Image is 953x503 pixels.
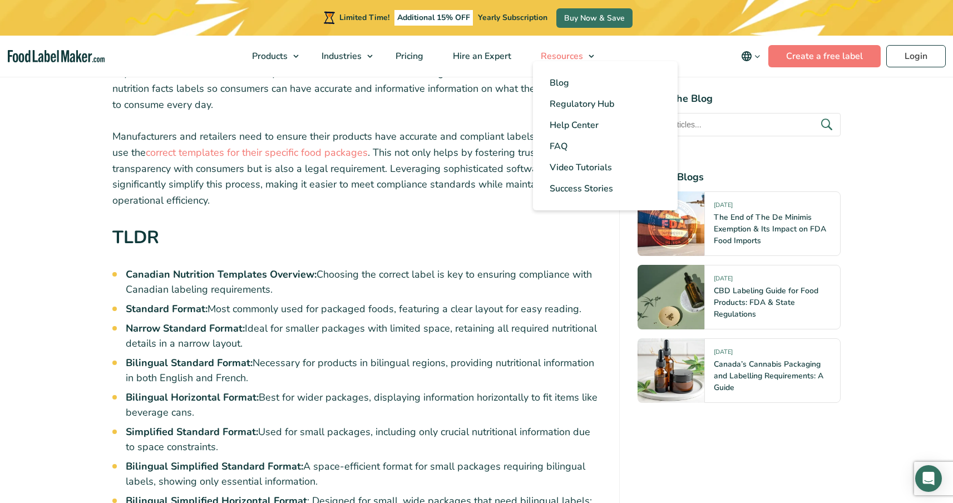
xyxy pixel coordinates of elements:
a: correct templates for their specific food packages [146,146,368,159]
a: Video Tutorials [533,157,678,178]
strong: Bilingual Standard Format: [126,356,253,369]
a: Hire an Expert [438,36,524,77]
strong: Narrow Standard Format: [126,322,245,335]
span: Regulatory Hub [550,98,614,110]
span: Pricing [392,50,424,62]
strong: Standard Format: [126,302,208,315]
li: Choosing the correct label is key to ensuring compliance with Canadian labeling requirements. [126,267,602,297]
h4: Search the Blog [638,91,841,106]
a: Industries [307,36,378,77]
a: FAQ [533,136,678,157]
h4: Popular Blogs [638,170,841,185]
span: Hire an Expert [450,50,512,62]
a: Canada’s Cannabis Packaging and Labelling Requirements: A Guide [714,359,823,393]
a: Regulatory Hub [533,93,678,115]
span: Help Center [550,119,599,131]
input: Search articles... [638,113,841,136]
li: Best for wider packages, displaying information horizontally to fit items like beverage cans. [126,390,602,420]
a: CBD Labeling Guide for Food Products: FDA & State Regulations [714,285,818,319]
a: Buy Now & Save [556,8,633,28]
li: A space-efficient format for small packages requiring bilingual labels, showing only essential in... [126,459,602,489]
p: Manufacturers and retailers need to ensure their products have accurate and compliant labels, and... [112,129,602,209]
a: Pricing [381,36,436,77]
span: Success Stories [550,183,613,195]
span: Limited Time! [339,12,389,23]
a: The End of The De Minimis Exemption & Its Impact on FDA Food Imports [714,212,826,246]
a: Help Center [533,115,678,136]
a: Success Stories [533,178,678,199]
span: Blog [550,77,569,89]
li: Most commonly used for packaged foods, featuring a clear layout for easy reading. [126,302,602,317]
a: Products [238,36,304,77]
li: Necessary for products in bilingual regions, providing nutritional information in both English an... [126,356,602,386]
span: Yearly Subscription [478,12,547,23]
div: Open Intercom Messenger [915,465,942,492]
span: FAQ [550,140,567,152]
p: Navigating the regulatory landscape of nutrition labeling in [GEOGRAPHIC_DATA] is a crucial task ... [112,49,602,113]
span: [DATE] [714,348,733,361]
a: Blog [533,72,678,93]
span: [DATE] [714,274,733,287]
span: Resources [537,50,584,62]
li: Used for small packages, including only crucial nutritional information due to space constraints. [126,425,602,455]
strong: Canadian Nutrition Templates Overview: [126,268,317,281]
strong: TLDR [112,225,159,249]
a: Create a free label [768,45,881,67]
strong: Simplified Standard Format: [126,425,258,438]
span: Video Tutorials [550,161,612,174]
span: [DATE] [714,201,733,214]
a: Resources [526,36,600,77]
li: Ideal for smaller packages with limited space, retaining all required nutritional details in a na... [126,321,602,351]
a: Login [886,45,946,67]
span: Additional 15% OFF [394,10,473,26]
span: Industries [318,50,363,62]
strong: Bilingual Horizontal Format: [126,391,259,404]
strong: Bilingual Simplified Standard Format: [126,460,303,473]
span: Products [249,50,289,62]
